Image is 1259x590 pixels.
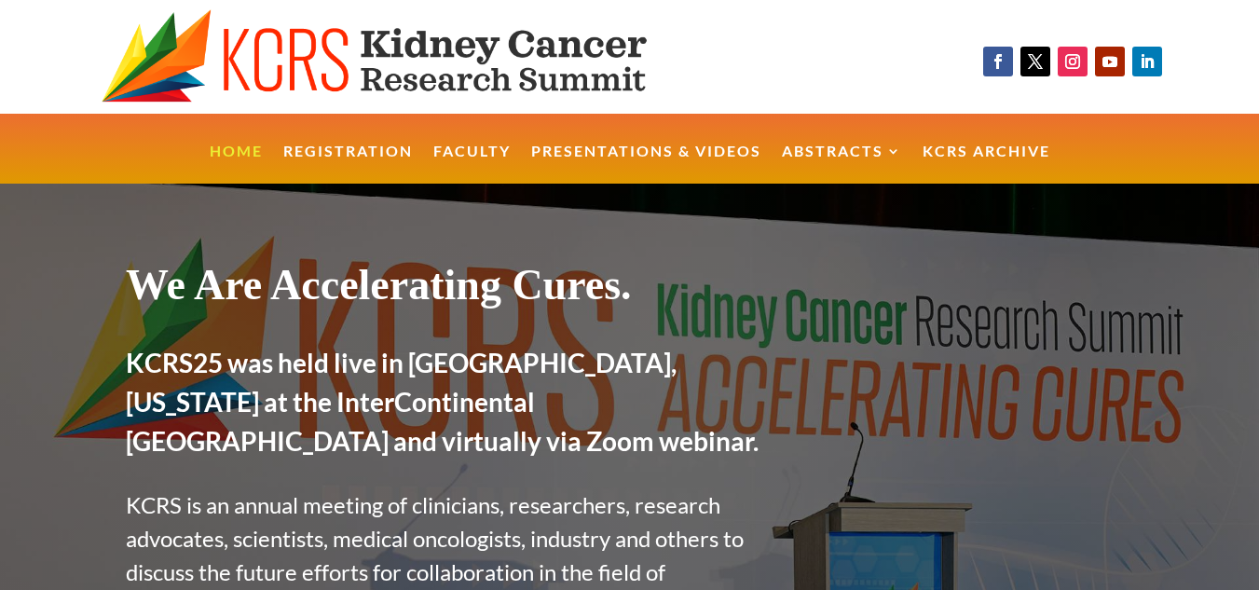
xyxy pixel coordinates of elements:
[433,144,511,185] a: Faculty
[210,144,263,185] a: Home
[531,144,761,185] a: Presentations & Videos
[1020,47,1050,76] a: Follow on X
[126,259,779,320] h1: We Are Accelerating Cures.
[1132,47,1162,76] a: Follow on LinkedIn
[126,343,779,470] h2: KCRS25 was held live in [GEOGRAPHIC_DATA], [US_STATE] at the InterContinental [GEOGRAPHIC_DATA] a...
[923,144,1050,185] a: KCRS Archive
[983,47,1013,76] a: Follow on Facebook
[782,144,902,185] a: Abstracts
[1058,47,1088,76] a: Follow on Instagram
[283,144,413,185] a: Registration
[102,9,714,104] img: KCRS generic logo wide
[1095,47,1125,76] a: Follow on Youtube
